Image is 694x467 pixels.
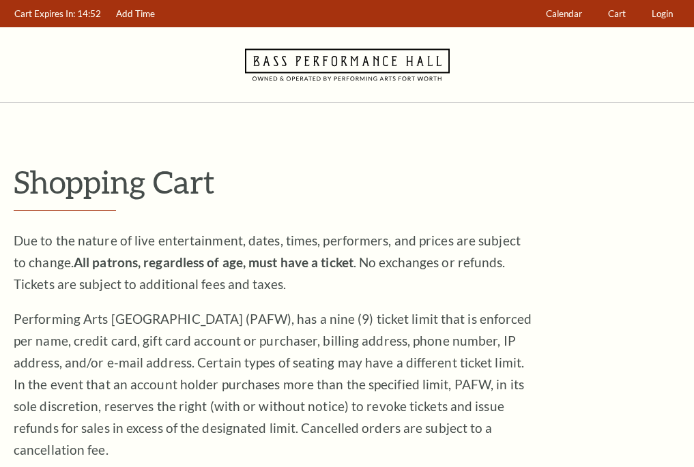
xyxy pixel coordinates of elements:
[74,254,353,270] strong: All patrons, regardless of age, must have a ticket
[14,232,521,292] span: Due to the nature of live entertainment, dates, times, performers, and prices are subject to chan...
[110,1,162,27] a: Add Time
[546,8,582,19] span: Calendar
[14,164,680,199] p: Shopping Cart
[646,1,680,27] a: Login
[77,8,101,19] span: 14:52
[608,8,626,19] span: Cart
[540,1,589,27] a: Calendar
[14,8,75,19] span: Cart Expires In:
[652,8,673,19] span: Login
[602,1,633,27] a: Cart
[14,308,532,461] p: Performing Arts [GEOGRAPHIC_DATA] (PAFW), has a nine (9) ticket limit that is enforced per name, ...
